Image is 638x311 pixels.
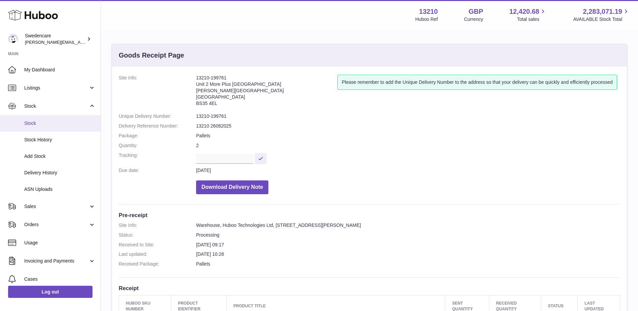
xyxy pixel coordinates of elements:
span: Stock History [24,137,96,143]
h3: Pre-receipt [119,211,620,219]
dt: Unique Delivery Number: [119,113,196,119]
img: simon.shaw@swedencare.co.uk [8,34,18,44]
dd: Pallets [196,261,620,267]
div: Swedencare [25,33,85,45]
span: Listings [24,85,88,91]
a: 12,420.68 Total sales [509,7,547,23]
dt: Site Info: [119,75,196,110]
span: Invoicing and Payments [24,258,88,264]
a: Log out [8,286,92,298]
dd: [DATE] [196,167,620,174]
span: Total sales [517,16,547,23]
span: Sales [24,203,88,210]
strong: 13210 [419,7,438,16]
span: ASN Uploads [24,186,96,193]
span: AVAILABLE Stock Total [573,16,630,23]
dt: Quantity: [119,142,196,149]
a: 2,283,071.19 AVAILABLE Stock Total [573,7,630,23]
dd: [DATE] 09:17 [196,242,620,248]
dd: Pallets [196,133,620,139]
span: 12,420.68 [509,7,539,16]
span: My Dashboard [24,67,96,73]
dd: Warehouse, Huboo Technologies Ltd, [STREET_ADDRESS][PERSON_NAME] [196,222,620,229]
dt: Site Info: [119,222,196,229]
span: Delivery History [24,170,96,176]
span: Cases [24,276,96,282]
div: Please remember to add the Unique Delivery Number to the address so that your delivery can be qui... [337,75,617,90]
address: 13210-199761 Unit 2 More Plus [GEOGRAPHIC_DATA] [PERSON_NAME][GEOGRAPHIC_DATA] [GEOGRAPHIC_DATA] ... [196,75,337,110]
dd: [DATE] 10:28 [196,251,620,257]
span: [PERSON_NAME][EMAIL_ADDRESS][PERSON_NAME][DOMAIN_NAME] [25,39,171,45]
dt: Status: [119,232,196,238]
dd: 13210-199761 [196,113,620,119]
div: Huboo Ref [415,16,438,23]
span: Add Stock [24,153,96,160]
dt: Last updated: [119,251,196,257]
button: Download Delivery Note [196,180,268,194]
h3: Receipt [119,284,620,292]
span: 2,283,071.19 [583,7,622,16]
span: Stock [24,120,96,127]
span: Orders [24,221,88,228]
dt: Package: [119,133,196,139]
span: Stock [24,103,88,109]
dt: Delivery Reference Number: [119,123,196,129]
dd: Processing [196,232,620,238]
dd: 13210 26082025 [196,123,620,129]
div: Currency [464,16,483,23]
strong: GBP [468,7,483,16]
dt: Tracking: [119,152,196,164]
h3: Goods Receipt Page [119,51,184,60]
span: Usage [24,240,96,246]
dt: Received to Site: [119,242,196,248]
dt: Due date: [119,167,196,174]
dd: 2 [196,142,620,149]
dt: Received Package: [119,261,196,267]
